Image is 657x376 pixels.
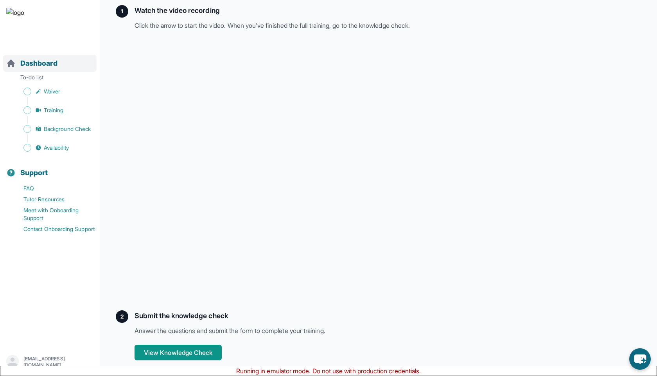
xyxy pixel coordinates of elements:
[135,43,566,285] iframe: Training Video
[135,310,566,321] h2: Submit the knowledge check
[3,155,97,181] button: Support
[629,348,651,370] button: chat-button
[121,7,123,15] span: 1
[20,58,57,69] span: Dashboard
[6,58,57,69] a: Dashboard
[3,73,97,84] p: To-do list
[6,205,100,224] a: Meet with Onboarding Support
[6,142,100,153] a: Availability
[6,86,100,97] a: Waiver
[135,349,222,356] a: View Knowledge Check
[135,5,566,16] h2: Watch the video recording
[6,105,100,116] a: Training
[135,326,566,335] p: Answer the questions and submit the form to complete your training.
[44,106,64,114] span: Training
[3,45,97,72] button: Dashboard
[44,144,69,152] span: Availability
[6,224,100,235] a: Contact Onboarding Support
[6,355,93,369] button: [EMAIL_ADDRESS][DOMAIN_NAME]
[120,313,124,320] span: 2
[44,125,91,133] span: Background Check
[135,21,566,30] p: Click the arrow to start the video. When you've finished the full training, go to the knowledge c...
[6,194,100,205] a: Tutor Resources
[6,124,100,134] a: Background Check
[44,88,60,95] span: Waiver
[6,183,100,194] a: FAQ
[23,356,93,368] p: [EMAIL_ADDRESS][DOMAIN_NAME]
[20,167,48,178] span: Support
[6,8,24,33] img: logo
[135,345,222,360] button: View Knowledge Check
